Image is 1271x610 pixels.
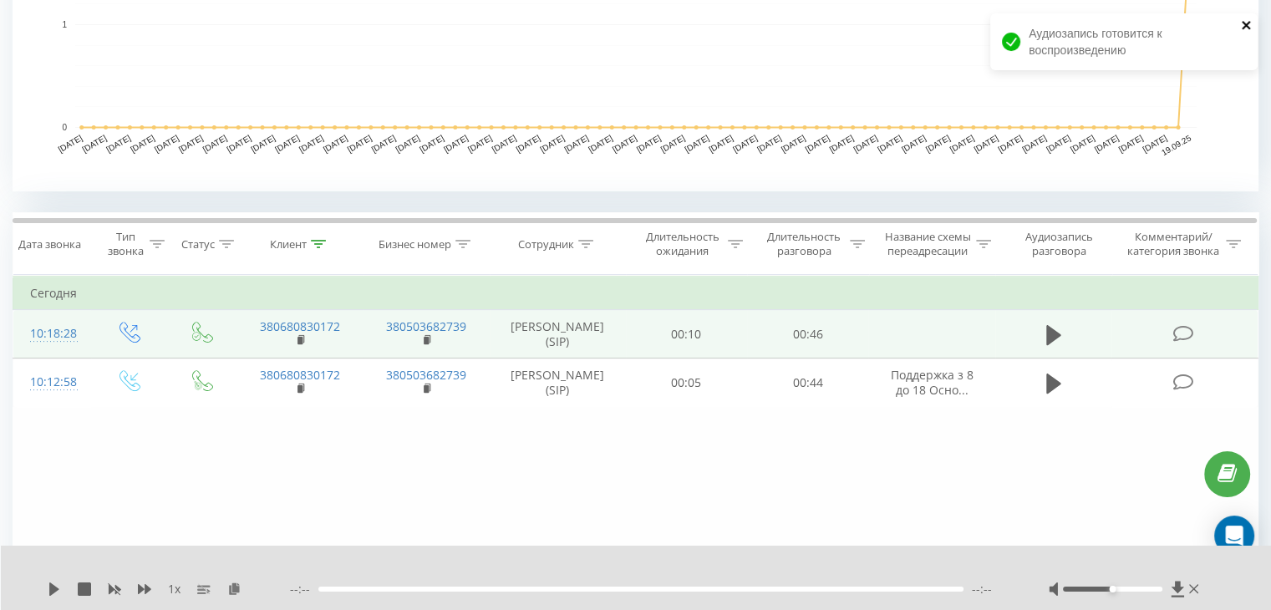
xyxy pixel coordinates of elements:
[1141,133,1168,154] text: [DATE]
[515,133,542,154] text: [DATE]
[762,230,846,258] div: Длительность разговора
[990,13,1258,70] div: Аудиозапись готовится к воспроизведению
[852,133,879,154] text: [DATE]
[518,237,574,252] div: Сотрудник
[731,133,759,154] text: [DATE]
[249,133,277,154] text: [DATE]
[659,133,687,154] text: [DATE]
[948,133,976,154] text: [DATE]
[18,237,81,252] div: Дата звонка
[1020,133,1048,154] text: [DATE]
[755,133,783,154] text: [DATE]
[30,366,74,399] div: 10:12:58
[626,358,747,407] td: 00:05
[641,230,724,258] div: Длительность ожидания
[105,230,145,258] div: Тип звонка
[828,133,856,154] text: [DATE]
[181,237,215,252] div: Статус
[1124,230,1222,258] div: Комментарий/категория звонка
[386,367,466,383] a: 380503682739
[81,133,109,154] text: [DATE]
[1069,133,1096,154] text: [DATE]
[1160,133,1193,157] text: 19.09.25
[418,133,445,154] text: [DATE]
[1010,230,1108,258] div: Аудиозапись разговора
[747,310,868,358] td: 00:46
[884,230,972,258] div: Название схемы переадресации
[177,133,205,154] text: [DATE]
[996,133,1024,154] text: [DATE]
[13,277,1258,310] td: Сегодня
[201,133,229,154] text: [DATE]
[538,133,566,154] text: [DATE]
[260,367,340,383] a: 380680830172
[168,581,180,597] span: 1 x
[1109,586,1116,592] div: Accessibility label
[780,133,807,154] text: [DATE]
[876,133,903,154] text: [DATE]
[1214,516,1254,556] div: Open Intercom Messenger
[707,133,735,154] text: [DATE]
[442,133,470,154] text: [DATE]
[62,123,67,132] text: 0
[322,133,349,154] text: [DATE]
[62,20,67,29] text: 1
[1241,18,1253,34] button: close
[346,133,374,154] text: [DATE]
[466,133,494,154] text: [DATE]
[104,133,132,154] text: [DATE]
[490,358,626,407] td: [PERSON_NAME] (SIP)
[153,133,180,154] text: [DATE]
[683,133,710,154] text: [DATE]
[804,133,831,154] text: [DATE]
[626,310,747,358] td: 00:10
[1117,133,1145,154] text: [DATE]
[491,133,518,154] text: [DATE]
[129,133,156,154] text: [DATE]
[290,581,318,597] span: --:--
[900,133,928,154] text: [DATE]
[270,237,307,252] div: Клиент
[273,133,301,154] text: [DATE]
[297,133,325,154] text: [DATE]
[370,133,398,154] text: [DATE]
[30,318,74,350] div: 10:18:28
[972,581,992,597] span: --:--
[924,133,952,154] text: [DATE]
[973,133,1000,154] text: [DATE]
[226,133,253,154] text: [DATE]
[611,133,638,154] text: [DATE]
[490,310,626,358] td: [PERSON_NAME] (SIP)
[747,358,868,407] td: 00:44
[260,318,340,334] a: 380680830172
[1093,133,1121,154] text: [DATE]
[587,133,614,154] text: [DATE]
[1045,133,1072,154] text: [DATE]
[562,133,590,154] text: [DATE]
[394,133,421,154] text: [DATE]
[891,367,974,398] span: Поддержка з 8 до 18 Осно...
[386,318,466,334] a: 380503682739
[635,133,663,154] text: [DATE]
[379,237,451,252] div: Бизнес номер
[57,133,84,154] text: [DATE]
